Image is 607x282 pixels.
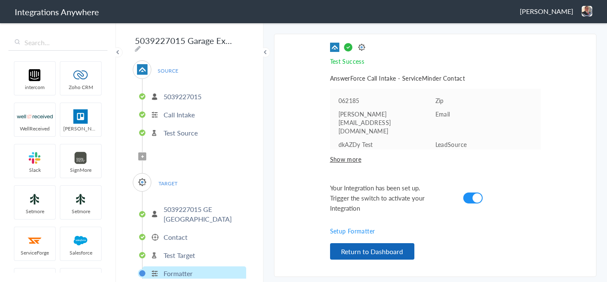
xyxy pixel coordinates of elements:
[14,208,55,215] span: Setmore
[357,43,366,52] img: target
[338,96,435,105] pre: 062185
[330,74,541,82] h5: AnswerForce Call Intake - ServiceMinder Contact
[63,233,99,248] img: salesforce-logo.svg
[338,140,435,149] pre: dkAZDy Test
[338,110,435,135] pre: [PERSON_NAME][EMAIL_ADDRESS][DOMAIN_NAME]
[137,64,148,75] img: af-app-logo.svg
[17,68,53,82] img: intercom-logo.svg
[330,57,541,65] p: Test Success
[63,151,99,165] img: signmore-logo.png
[60,84,101,91] span: Zoho CRM
[164,128,198,138] p: Test Source
[17,192,53,206] img: setmoreNew.jpg
[152,65,184,76] span: SOURCE
[330,183,440,213] span: Your Integration has been set up. Trigger the switch to activate your Integration
[164,250,195,260] p: Test Target
[164,92,201,101] p: 5039227015
[582,6,592,16] img: jason-pledge-people.PNG
[330,43,339,52] img: source
[330,227,375,235] a: Setup Formatter
[330,243,414,260] button: Return to Dashboard
[164,232,188,242] p: Contact
[152,178,184,189] span: TARGET
[435,140,532,149] p: LeadSource
[15,6,99,18] h1: Integrations Anywhere
[435,110,532,118] p: Email
[63,109,99,124] img: trello.png
[164,204,244,224] p: 5039227015 GE [GEOGRAPHIC_DATA]
[60,125,101,132] span: [PERSON_NAME]
[164,110,195,119] p: Call Intake
[17,233,53,248] img: serviceforge-icon.png
[17,109,53,124] img: wr-logo.svg
[63,192,99,206] img: setmoreNew.jpg
[330,155,541,163] span: Show more
[8,35,107,51] input: Search...
[14,125,55,132] span: WellReceived
[14,249,55,256] span: ServiceForge
[164,268,193,278] p: Formatter
[60,208,101,215] span: Setmore
[14,84,55,91] span: intercom
[60,249,101,256] span: Salesforce
[17,151,53,165] img: slack-logo.svg
[14,166,55,174] span: Slack
[60,166,101,174] span: SignMore
[137,177,148,187] img: serviceminder-logo.svg
[435,96,532,105] p: Zip
[520,6,573,16] span: [PERSON_NAME]
[63,68,99,82] img: zoho-logo.svg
